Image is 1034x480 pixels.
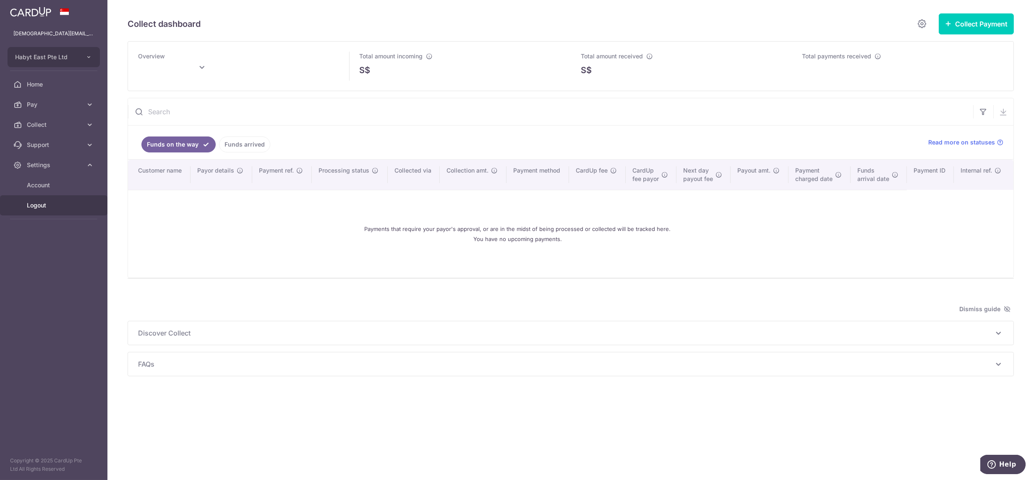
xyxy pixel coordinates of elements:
button: Collect Payment [939,13,1014,34]
th: Payment method [507,160,569,190]
span: Next day payout fee [683,166,713,183]
span: Discover Collect [138,328,993,338]
span: Logout [27,201,82,210]
input: Search [128,98,973,125]
span: Total payments received [802,52,872,60]
span: Payment ref. [259,166,294,175]
span: S$ [581,64,592,76]
div: Payments that require your payor's approval, or are in the midst of being processed or collected ... [138,197,897,271]
a: Read more on statuses [928,138,1003,147]
img: CardUp [10,7,51,17]
span: Dismiss guide [959,304,1010,314]
span: Habyt East Pte Ltd [15,53,77,61]
span: Account [27,181,82,189]
span: Processing status [319,166,369,175]
button: Habyt East Pte Ltd [8,47,100,67]
th: Collected via [388,160,440,190]
span: Payment charged date [795,166,833,183]
span: Settings [27,161,82,169]
span: Overview [138,52,165,60]
span: Funds arrival date [857,166,889,183]
span: Support [27,141,82,149]
span: S$ [360,64,371,76]
p: Discover Collect [138,328,1003,338]
span: Help [19,6,36,13]
span: Pay [27,100,82,109]
a: Funds arrived [219,136,270,152]
span: FAQs [138,359,993,369]
span: Read more on statuses [928,138,995,147]
span: Payor details [197,166,234,175]
p: FAQs [138,359,1003,369]
span: Payout amt. [737,166,770,175]
span: CardUp fee payor [632,166,659,183]
span: Collect [27,121,82,129]
iframe: Opens a widget where you can find more information [980,455,1026,476]
span: Total amount received [581,52,643,60]
span: Total amount incoming [360,52,423,60]
h5: Collect dashboard [128,17,201,31]
th: Customer name [128,160,191,190]
span: CardUp fee [576,166,608,175]
span: Internal ref. [961,166,992,175]
span: Home [27,80,82,89]
p: [DEMOGRAPHIC_DATA][EMAIL_ADDRESS][DOMAIN_NAME] [13,29,94,38]
th: Payment ID [907,160,954,190]
span: Collection amt. [446,166,488,175]
a: Funds on the way [141,136,216,152]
